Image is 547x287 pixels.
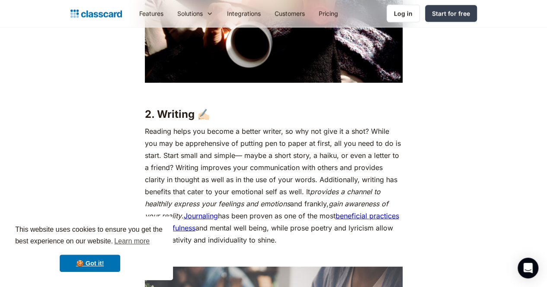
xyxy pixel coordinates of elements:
strong: 2. Writing ✍🏻 [145,108,210,120]
p: ‍ [145,250,403,262]
a: Journaling [184,211,218,220]
em: gain awareness of your reality [145,199,388,220]
em: provides a channel to healthily express your feelings and emotions [145,187,381,208]
a: Integrations [220,4,268,23]
p: ‍ [145,87,403,99]
a: Pricing [312,4,345,23]
a: Log in [387,5,420,22]
a: Features [132,4,170,23]
p: Reading helps you become a better writer, so why not give it a shot? While you may be apprehensiv... [145,125,403,246]
div: Open Intercom Messenger [518,258,538,278]
span: This website uses cookies to ensure you get the best experience on our website. [15,224,165,248]
a: Customers [268,4,312,23]
a: learn more about cookies [113,235,151,248]
div: Solutions [170,4,220,23]
div: cookieconsent [7,216,173,280]
div: Start for free [432,9,470,18]
a: home [70,8,122,20]
a: Start for free [425,5,477,22]
div: Log in [394,9,413,18]
a: dismiss cookie message [60,255,120,272]
div: Solutions [177,9,203,18]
